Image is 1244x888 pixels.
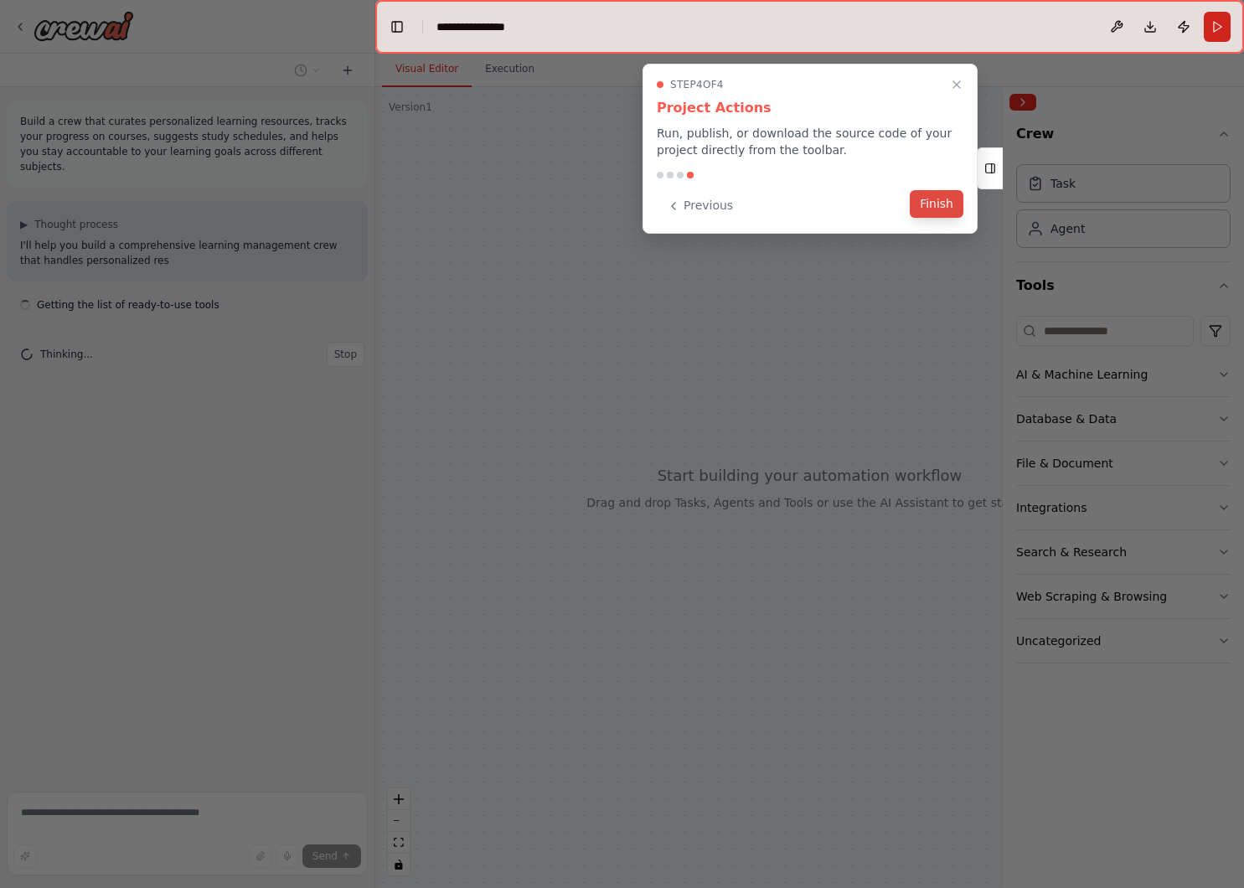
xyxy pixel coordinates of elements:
h3: Project Actions [657,98,963,118]
button: Close walkthrough [947,75,967,95]
button: Hide left sidebar [385,15,409,39]
p: Run, publish, or download the source code of your project directly from the toolbar. [657,125,963,158]
span: Step 4 of 4 [670,78,724,91]
button: Previous [657,192,743,219]
button: Finish [910,190,963,218]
